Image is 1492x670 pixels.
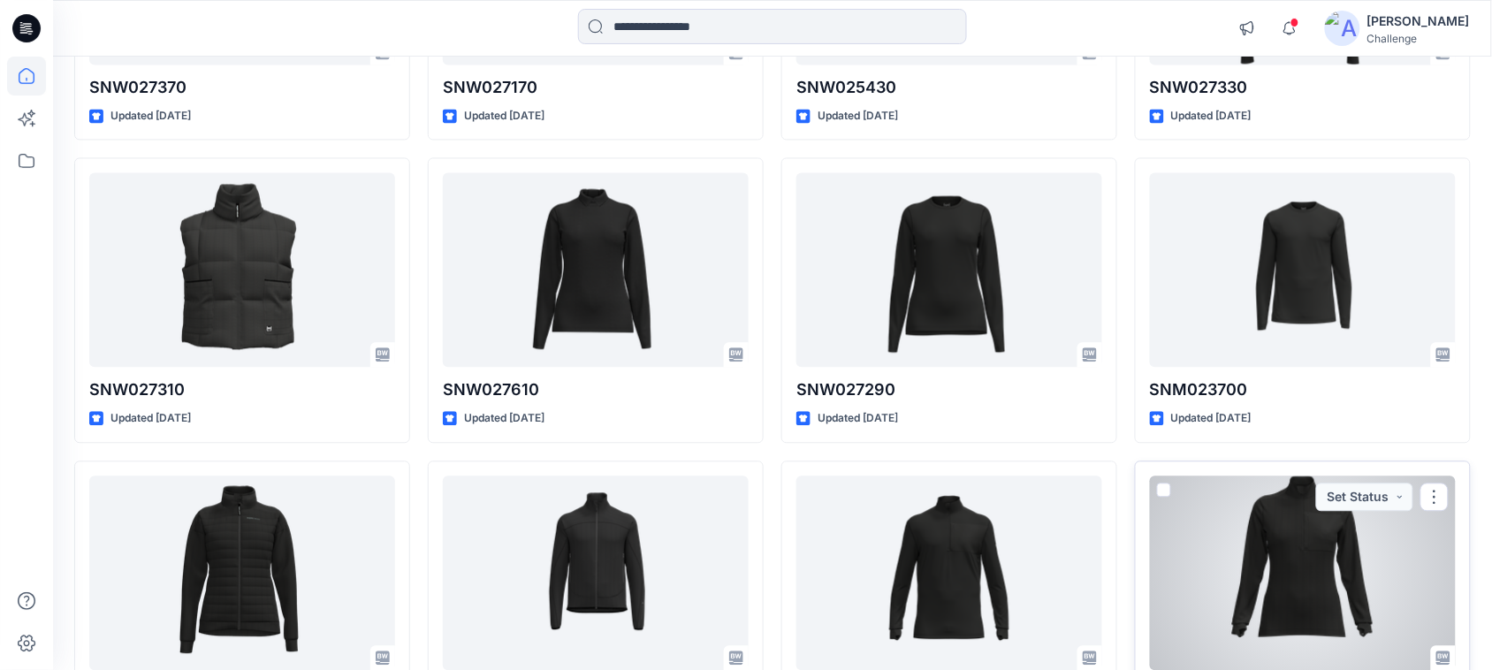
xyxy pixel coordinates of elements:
a: SNW027290 [796,172,1102,367]
p: Updated [DATE] [818,409,898,428]
a: SNW027310 [89,172,395,367]
a: SNW027250 [89,476,395,670]
p: SNW025430 [796,75,1102,100]
div: Challenge [1367,32,1470,45]
p: SNM023700 [1150,377,1456,402]
p: Updated [DATE] [464,409,544,428]
div: [PERSON_NAME] [1367,11,1470,32]
p: Updated [DATE] [110,409,191,428]
p: SNW027170 [443,75,749,100]
p: Updated [DATE] [110,107,191,126]
p: SNW027290 [796,377,1102,402]
p: SNW027330 [1150,75,1456,100]
img: avatar [1325,11,1360,46]
p: Updated [DATE] [1171,409,1252,428]
p: Updated [DATE] [464,107,544,126]
a: SNM023620 [443,476,749,670]
p: SNW027610 [443,377,749,402]
p: SNW027310 [89,377,395,402]
p: Updated [DATE] [818,107,898,126]
a: SNM023700 [1150,172,1456,367]
a: SNM023660 [796,476,1102,670]
p: Updated [DATE] [1171,107,1252,126]
a: SNW027430 [1150,476,1456,670]
p: SNW027370 [89,75,395,100]
a: SNW027610 [443,172,749,367]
